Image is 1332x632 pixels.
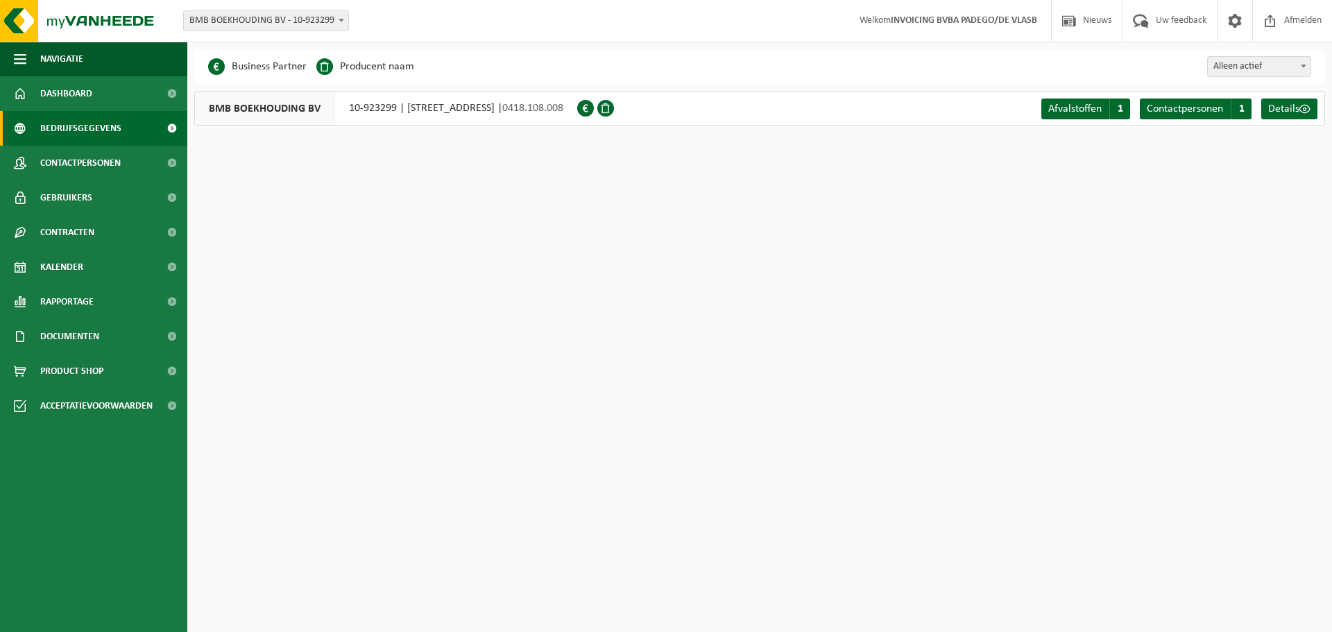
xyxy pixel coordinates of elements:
span: Dashboard [40,76,92,111]
span: Bedrijfsgegevens [40,111,121,146]
span: BMB BOEKHOUDING BV - 10-923299 [184,11,348,31]
div: 10-923299 | [STREET_ADDRESS] | [194,91,577,126]
strong: INVOICING BVBA PADEGO/DE VLASB [891,15,1037,26]
span: Contactpersonen [40,146,121,180]
span: Contracten [40,215,94,250]
span: Gebruikers [40,180,92,215]
a: Afvalstoffen 1 [1041,99,1130,119]
span: BMB BOEKHOUDING BV [195,92,335,125]
span: Afvalstoffen [1048,103,1102,114]
span: Product Shop [40,354,103,388]
span: 0418.108.008 [502,103,563,114]
span: Kalender [40,250,83,284]
span: Rapportage [40,284,94,319]
a: Contactpersonen 1 [1140,99,1252,119]
span: 1 [1109,99,1130,119]
span: Navigatie [40,42,83,76]
span: Alleen actief [1207,56,1311,77]
span: Alleen actief [1208,57,1310,76]
span: 1 [1231,99,1252,119]
span: Acceptatievoorwaarden [40,388,153,423]
span: Details [1268,103,1299,114]
li: Producent naam [316,56,414,77]
span: Documenten [40,319,99,354]
span: BMB BOEKHOUDING BV - 10-923299 [183,10,349,31]
a: Details [1261,99,1317,119]
span: Contactpersonen [1147,103,1223,114]
li: Business Partner [208,56,307,77]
